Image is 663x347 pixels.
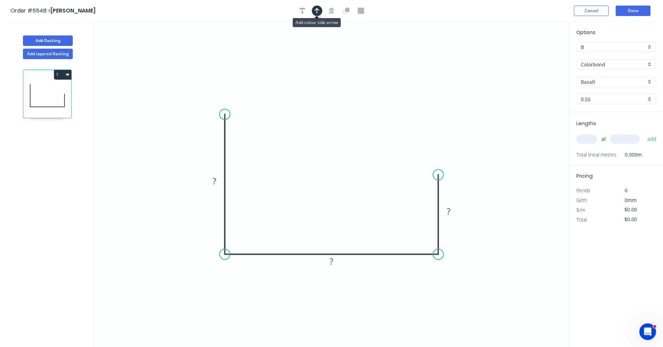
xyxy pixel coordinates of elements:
input: Price level [581,43,646,51]
button: Add flashing [23,35,73,46]
tspan: ? [330,256,333,267]
input: Material [581,61,646,68]
button: Cancel [574,6,609,16]
input: Thickness [581,96,646,103]
tspan: ? [447,205,450,217]
tspan: ? [213,175,216,187]
span: $/m [576,207,585,213]
button: add [644,133,660,145]
span: Pricing [576,172,593,179]
span: 0 [625,187,628,194]
button: 1 [54,70,71,80]
span: at [601,134,606,144]
span: Bends [576,187,590,194]
iframe: Intercom live chat [639,323,656,340]
button: Done [616,6,650,16]
span: 0mm [625,197,637,203]
span: [PERSON_NAME] [50,7,96,15]
span: 0.000m [616,150,642,160]
span: Lengths [576,120,596,127]
span: Total lineal metres [576,150,616,160]
input: Colour [581,78,646,86]
span: Options [576,29,595,36]
span: Order #5548 > [10,7,50,15]
span: Girth [576,197,587,203]
svg: 0 [94,22,569,347]
button: Add tapered flashing [23,49,73,59]
div: Add colour side arrow [293,18,341,27]
span: Total [576,216,587,223]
